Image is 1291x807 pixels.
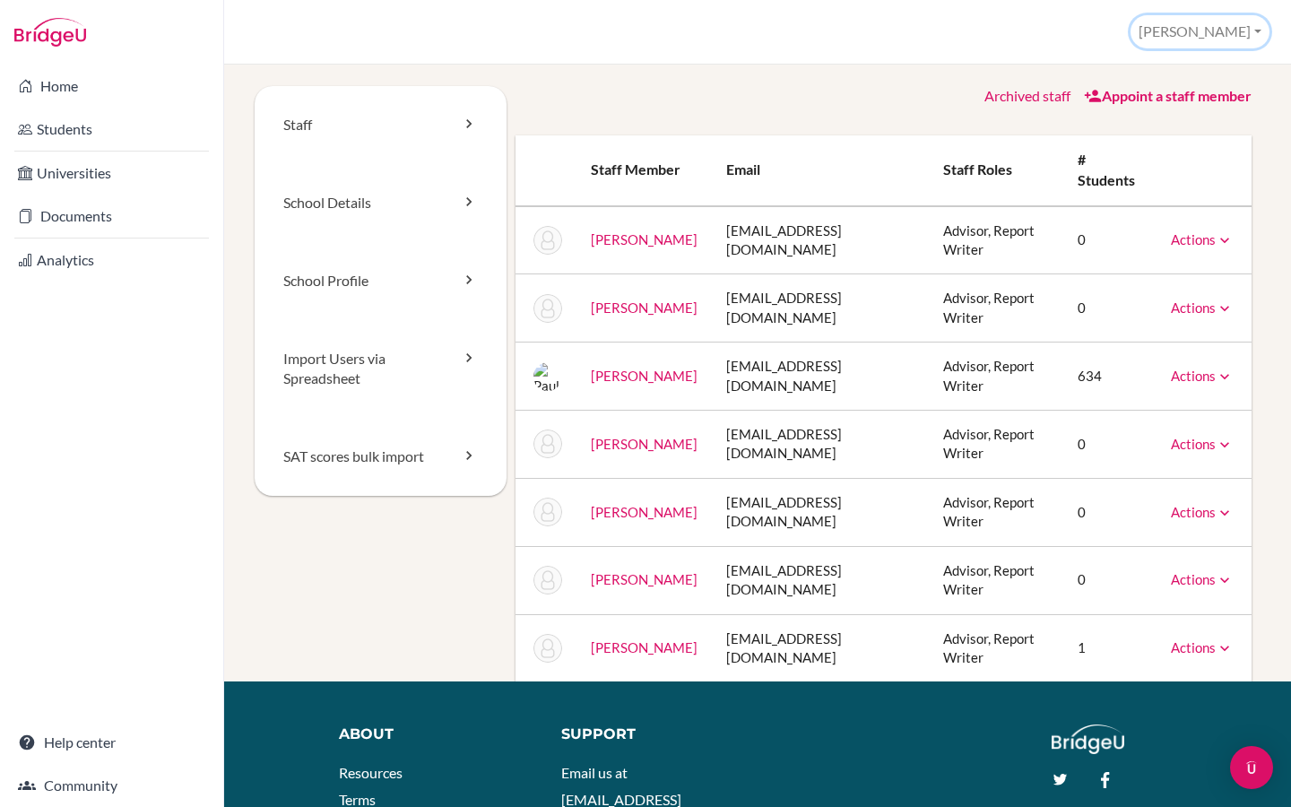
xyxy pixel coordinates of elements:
td: 0 [1063,206,1157,274]
a: Staff [255,86,507,164]
a: [PERSON_NAME] [591,571,697,587]
td: 1 [1063,614,1157,681]
td: [EMAIL_ADDRESS][DOMAIN_NAME] [712,546,930,614]
td: Advisor, Report Writer [929,614,1063,681]
a: Students [4,111,220,147]
a: Actions [1171,231,1234,247]
img: Bryan Looi [533,566,562,594]
a: SAT scores bulk import [255,418,507,496]
a: Help center [4,725,220,760]
img: Paul Dobson [533,362,562,391]
td: 0 [1063,546,1157,614]
a: Home [4,68,220,104]
td: Advisor, Report Writer [929,546,1063,614]
td: 0 [1063,411,1157,479]
a: [PERSON_NAME] [591,639,697,655]
a: Archived staff [984,87,1070,104]
td: 634 [1063,343,1157,411]
td: 0 [1063,274,1157,343]
a: Appoint a staff member [1084,87,1252,104]
td: [EMAIL_ADDRESS][DOMAIN_NAME] [712,206,930,274]
a: Documents [4,198,220,234]
img: Jens Hieber [533,430,562,458]
button: [PERSON_NAME] [1131,15,1269,48]
div: About [339,725,535,745]
a: School Profile [255,242,507,320]
th: Staff member [576,135,712,206]
a: [PERSON_NAME] [591,231,697,247]
img: Anne Jones [533,498,562,526]
a: [PERSON_NAME] [591,436,697,452]
th: Staff roles [929,135,1063,206]
a: [PERSON_NAME] [591,504,697,520]
td: [EMAIL_ADDRESS][DOMAIN_NAME] [712,478,930,546]
td: Advisor, Report Writer [929,343,1063,411]
th: # students [1063,135,1157,206]
td: [EMAIL_ADDRESS][DOMAIN_NAME] [712,343,930,411]
td: [EMAIL_ADDRESS][DOMAIN_NAME] [712,614,930,681]
td: 0 [1063,478,1157,546]
td: Advisor, Report Writer [929,206,1063,274]
a: [PERSON_NAME] [591,368,697,384]
div: Open Intercom Messenger [1230,746,1273,789]
a: Community [4,768,220,803]
a: Actions [1171,571,1234,587]
td: [EMAIL_ADDRESS][DOMAIN_NAME] [712,274,930,343]
a: Actions [1171,639,1234,655]
img: logo_white@2x-f4f0deed5e89b7ecb1c2cc34c3e3d731f90f0f143d5ea2071677605dd97b5244.png [1052,725,1124,754]
a: [PERSON_NAME] [591,299,697,316]
a: Import Users via Spreadsheet [255,320,507,419]
a: Actions [1171,436,1234,452]
td: Advisor, Report Writer [929,274,1063,343]
a: Analytics [4,242,220,278]
img: Brian Brewster [533,226,562,255]
a: Actions [1171,368,1234,384]
a: Resources [339,764,403,781]
img: Elizabeth Muvumba [533,634,562,663]
img: Bridge-U [14,18,86,47]
td: Advisor, Report Writer [929,478,1063,546]
a: Universities [4,155,220,191]
img: Calvin Chuah [533,294,562,323]
a: Actions [1171,299,1234,316]
div: Support [561,725,744,745]
th: Email [712,135,930,206]
td: [EMAIL_ADDRESS][DOMAIN_NAME] [712,411,930,479]
td: Advisor, Report Writer [929,411,1063,479]
a: School Details [255,164,507,242]
a: Actions [1171,504,1234,520]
